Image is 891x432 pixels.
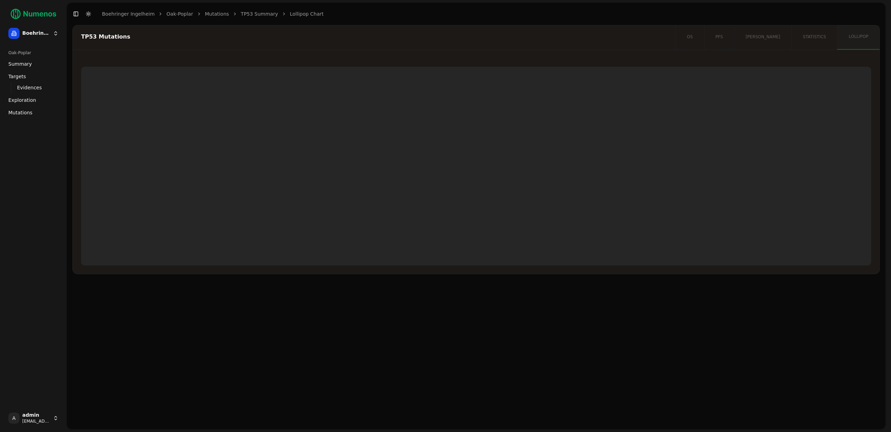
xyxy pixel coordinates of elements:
[205,10,229,17] a: Mutations
[6,410,61,426] button: Aadmin[EMAIL_ADDRESS]
[17,84,42,91] span: Evidences
[8,60,32,67] span: Summary
[8,413,19,424] span: A
[6,58,61,70] a: Summary
[6,25,61,42] button: Boehringer Ingelheim
[102,10,324,17] nav: breadcrumb
[102,10,155,17] a: Boehringer Ingelheim
[8,73,26,80] span: Targets
[6,95,61,106] a: Exploration
[8,109,32,116] span: Mutations
[8,97,36,104] span: Exploration
[22,418,50,424] span: [EMAIL_ADDRESS]
[6,71,61,82] a: Targets
[6,107,61,118] a: Mutations
[290,10,324,17] a: Lollipop Chart
[22,412,50,418] span: admin
[22,30,50,36] span: Boehringer Ingelheim
[14,83,53,92] a: Evidences
[6,6,61,22] img: Numenos
[241,10,278,17] a: TP53 Summary
[166,10,193,17] a: Oak-Poplar
[81,34,665,40] div: TP53 Mutations
[6,47,61,58] div: Oak-Poplar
